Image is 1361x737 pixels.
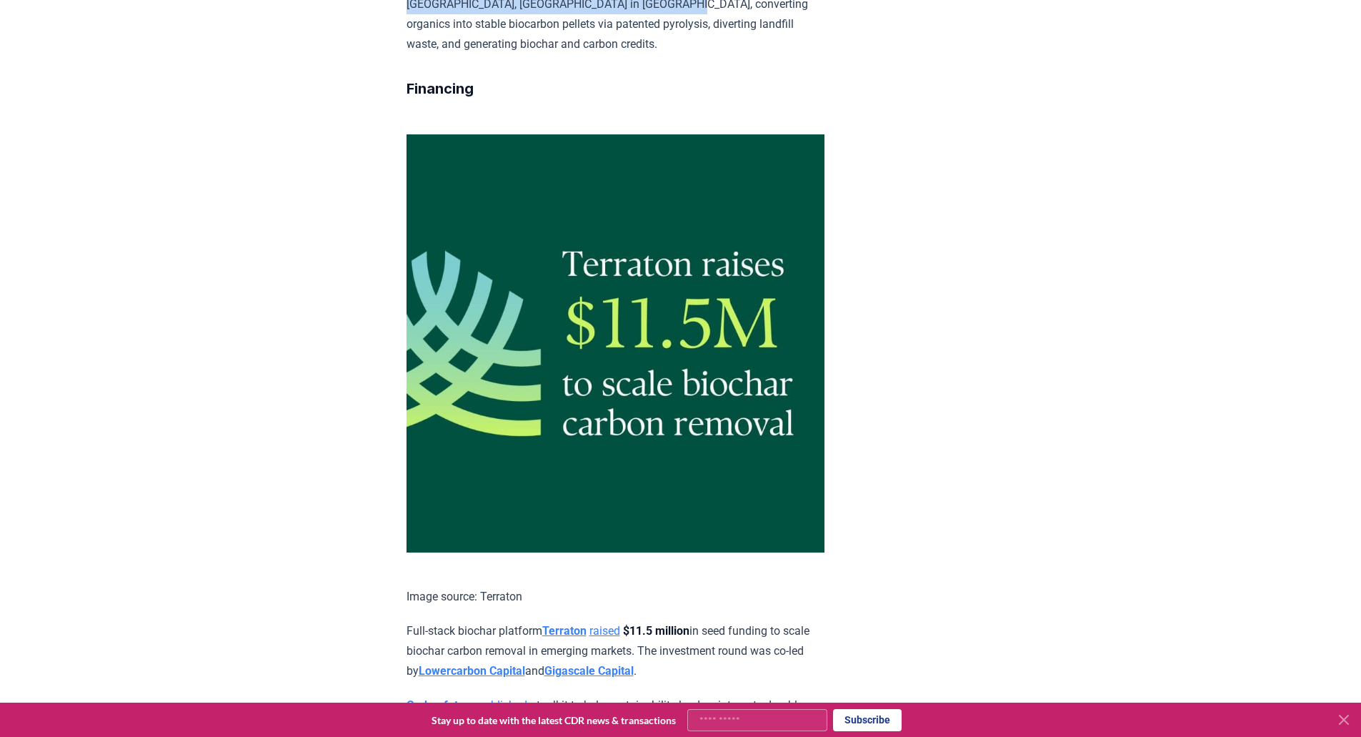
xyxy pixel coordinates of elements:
[542,624,587,638] a: Terraton
[407,621,824,681] p: Full-stack biochar platform in seed funding to scale biochar carbon removal in emerging markets. ...
[544,664,634,678] a: Gigascale Capital
[407,587,824,607] p: Image source: Terraton
[407,80,474,97] strong: Financing
[407,134,824,553] img: blog post image
[623,624,689,638] strong: $11.5 million
[589,624,620,638] a: raised
[478,698,527,712] a: published
[407,698,475,712] a: Carbonfuture
[419,664,525,678] a: Lowercarbon Capital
